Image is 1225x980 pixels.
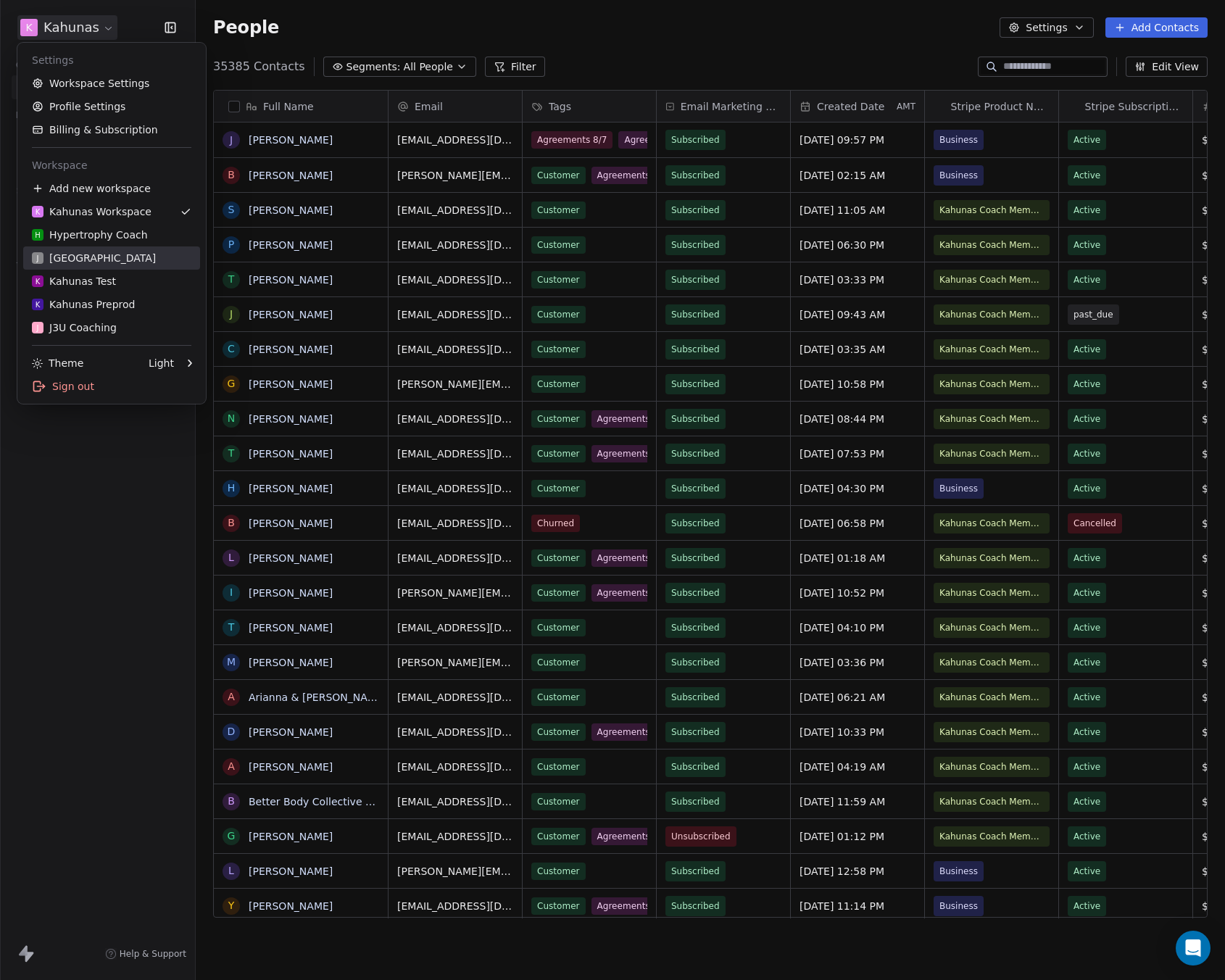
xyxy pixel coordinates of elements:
div: Kahunas Preprod [32,297,136,312]
div: Hypertrophy Coach [32,228,148,242]
span: K [36,299,41,310]
div: Workspace [23,154,200,177]
span: K [36,207,41,217]
span: J [37,253,39,264]
div: Light [149,356,174,370]
div: Add new workspace [23,177,200,200]
a: Workspace Settings [23,72,200,95]
a: Billing & Subscription [23,118,200,141]
a: Profile Settings [23,95,200,118]
div: Kahunas Workspace [32,204,151,219]
span: H [35,230,41,241]
div: Sign out [23,375,200,398]
div: J3U Coaching [32,320,117,335]
div: [GEOGRAPHIC_DATA] [32,251,156,265]
div: Theme [32,356,83,370]
div: Kahunas Test [32,274,116,288]
span: J [37,323,39,333]
div: Settings [23,49,200,72]
span: K [36,276,41,287]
